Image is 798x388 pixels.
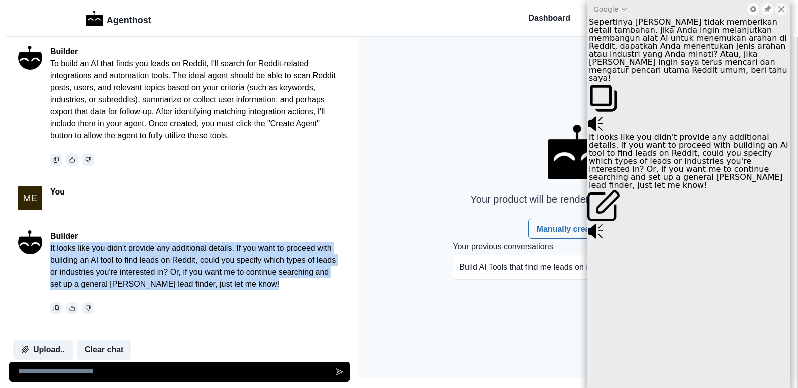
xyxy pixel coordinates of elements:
p: Builder [50,46,341,58]
a: Dashboard [528,12,570,24]
p: Your product will be rendered here for you to test [470,191,687,207]
img: AgentHost Logo [548,125,609,180]
button: Copy [50,154,62,166]
p: Agenthost [107,10,151,27]
button: thumbs_down [82,302,94,314]
a: LogoAgenthost [86,10,151,27]
a: Manually create agent [528,219,629,239]
p: To build an AI that finds you leads on Reddit, I'll search for Reddit-related integrations and au... [50,58,341,142]
img: Logo [86,11,103,26]
p: It looks like you didn't provide any additional details. If you want to proceed with building an ... [50,242,341,290]
p: Build AI Tools that find me leads on reddit [459,261,698,273]
img: An Ifffy [18,46,42,70]
button: Copy [50,302,62,314]
p: Your previous conversations [453,241,553,253]
img: An Ifffy [18,230,42,254]
div: M E [23,193,38,203]
button: thumbs_down [82,154,94,166]
a: Build AI Tools that find me leads on reddit [453,255,704,284]
p: You [50,186,65,198]
button: thumbs_up [66,302,78,314]
button: Send message [330,362,350,382]
button: Clear chat [77,340,131,360]
p: Builder [50,230,341,242]
button: Upload.. [13,340,73,360]
button: thumbs_up [66,154,78,166]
